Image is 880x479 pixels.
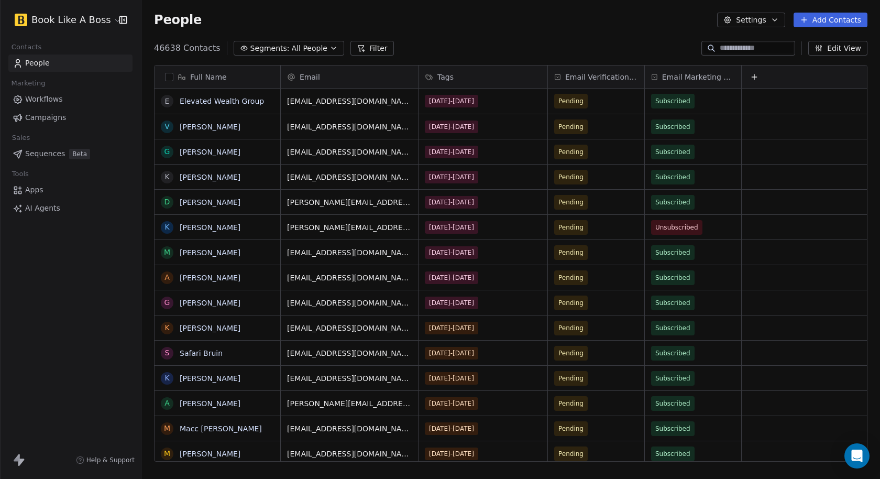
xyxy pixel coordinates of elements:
span: People [25,58,50,69]
span: Tools [7,166,33,182]
span: Full Name [190,72,227,82]
button: Settings [717,13,785,27]
span: Pending [558,273,584,283]
div: K [164,322,169,333]
span: Pending [558,222,584,233]
span: All People [292,43,327,54]
a: Macc [PERSON_NAME] [180,424,262,433]
a: Safari Bruin [180,349,223,357]
div: Tags [419,66,547,88]
button: Add Contacts [794,13,867,27]
a: Campaigns [8,109,133,126]
span: Subscribed [655,423,690,434]
button: Book Like A Boss [13,11,112,29]
div: M [164,247,170,258]
span: [EMAIL_ADDRESS][DOMAIN_NAME] [287,273,412,283]
div: K [164,373,169,384]
span: Help & Support [86,456,135,464]
span: People [154,12,202,28]
a: [PERSON_NAME] [180,374,240,383]
span: Pending [558,323,584,333]
a: [PERSON_NAME] [180,123,240,131]
span: Pending [558,247,584,258]
span: Email Marketing Consent [662,72,735,82]
span: [DATE]-[DATE] [425,322,478,334]
span: Pending [558,373,584,384]
span: Beta [69,149,90,159]
div: grid [155,89,281,462]
a: [PERSON_NAME] [180,248,240,257]
span: Marketing [7,75,50,91]
div: grid [281,89,868,462]
div: E [165,96,170,107]
span: Subscribed [655,197,690,208]
span: [EMAIL_ADDRESS][DOMAIN_NAME] [287,96,412,106]
div: M [164,423,170,434]
span: [EMAIL_ADDRESS][DOMAIN_NAME] [287,247,412,258]
span: [EMAIL_ADDRESS][DOMAIN_NAME] [287,172,412,182]
span: [DATE]-[DATE] [425,146,478,158]
span: Email [300,72,320,82]
span: [EMAIL_ADDRESS][DOMAIN_NAME] [287,373,412,384]
span: Subscribed [655,348,690,358]
span: [EMAIL_ADDRESS][DOMAIN_NAME] [287,449,412,459]
span: [DATE]-[DATE] [425,397,478,410]
span: [DATE]-[DATE] [425,221,478,234]
span: [DATE]-[DATE] [425,246,478,259]
span: [DATE]-[DATE] [425,347,478,360]
span: Pending [558,96,584,106]
span: Subscribed [655,172,690,182]
span: [DATE]-[DATE] [425,95,478,107]
span: Pending [558,147,584,157]
a: Elevated Wealth Group [180,97,264,105]
div: K [164,171,169,182]
span: [PERSON_NAME][EMAIL_ADDRESS][DOMAIN_NAME] [287,222,412,233]
span: [EMAIL_ADDRESS][DOMAIN_NAME] [287,147,412,157]
span: Subscribed [655,398,690,409]
a: [PERSON_NAME] [180,324,240,332]
span: [DATE]-[DATE] [425,271,478,284]
a: People [8,55,133,72]
div: A [164,272,170,283]
span: [PERSON_NAME][EMAIL_ADDRESS][DOMAIN_NAME] [287,197,412,208]
span: Subscribed [655,247,690,258]
a: [PERSON_NAME] [180,450,240,458]
div: A [164,398,170,409]
span: [DATE]-[DATE] [425,121,478,133]
span: Pending [558,348,584,358]
span: Apps [25,184,43,195]
span: [PERSON_NAME][EMAIL_ADDRESS][DOMAIN_NAME] [287,398,412,409]
span: [DATE]-[DATE] [425,422,478,435]
span: [DATE]-[DATE] [425,448,478,460]
span: [DATE]-[DATE] [425,171,478,183]
a: Apps [8,181,133,199]
span: [DATE]-[DATE] [425,297,478,309]
span: Pending [558,122,584,132]
div: D [164,197,170,208]
span: [DATE]-[DATE] [425,196,478,209]
span: Segments: [250,43,290,54]
div: Email Verification Status [548,66,644,88]
a: [PERSON_NAME] [180,223,240,232]
a: [PERSON_NAME] [180,299,240,307]
span: [EMAIL_ADDRESS][DOMAIN_NAME] [287,423,412,434]
div: V [164,121,170,132]
div: Email Marketing Consent [645,66,741,88]
a: [PERSON_NAME] [180,173,240,181]
span: [DATE]-[DATE] [425,372,478,385]
div: Email [281,66,418,88]
span: Book Like A Boss [31,13,111,27]
span: Pending [558,298,584,308]
span: AI Agents [25,203,60,214]
span: Subscribed [655,373,690,384]
button: Filter [350,41,394,56]
span: Subscribed [655,96,690,106]
a: SequencesBeta [8,145,133,162]
span: Subscribed [655,122,690,132]
span: Subscribed [655,298,690,308]
span: Workflows [25,94,63,105]
span: Subscribed [655,323,690,333]
a: AI Agents [8,200,133,217]
span: Subscribed [655,147,690,157]
a: Help & Support [76,456,135,464]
